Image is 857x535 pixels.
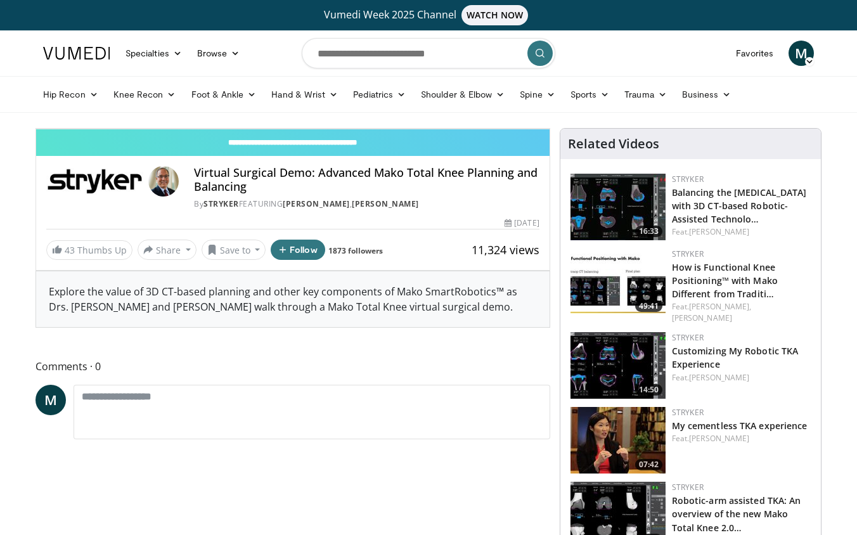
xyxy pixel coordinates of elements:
[635,459,662,470] span: 07:42
[672,407,704,418] a: Stryker
[194,198,539,210] div: By FEATURING ,
[65,244,75,256] span: 43
[570,332,666,399] img: 26055920-f7a6-407f-820a-2bd18e419f3d.150x105_q85_crop-smart_upscale.jpg
[35,385,66,415] a: M
[617,82,674,107] a: Trauma
[672,482,704,493] a: Stryker
[728,41,781,66] a: Favorites
[283,198,350,209] a: [PERSON_NAME]
[352,198,419,209] a: [PERSON_NAME]
[672,261,778,300] a: How is Functional Knee Positioning™ with Mako Different from Traditi…
[689,301,751,312] a: [PERSON_NAME],
[194,166,539,193] h4: Virtual Surgical Demo: Advanced Mako Total Knee Planning and Balancing
[570,248,666,315] a: 49:41
[36,271,550,327] div: Explore the value of 3D CT-based planning and other key components of Mako SmartRobotics™ as Drs....
[202,240,266,260] button: Save to
[672,332,704,343] a: Stryker
[570,248,666,315] img: ffdd9326-d8c6-4f24-b7c0-24c655ed4ab2.150x105_q85_crop-smart_upscale.jpg
[672,226,811,238] div: Feat.
[672,186,807,225] a: Balancing the [MEDICAL_DATA] with 3D CT-based Robotic-Assisted Technolo…
[689,226,749,237] a: [PERSON_NAME]
[264,82,345,107] a: Hand & Wrist
[672,174,704,184] a: Stryker
[635,300,662,312] span: 49:41
[302,38,555,68] input: Search topics, interventions
[505,217,539,229] div: [DATE]
[570,174,666,240] img: aececb5f-a7d6-40bb-96d9-26cdf3a45450.150x105_q85_crop-smart_upscale.jpg
[46,240,132,260] a: 43 Thumbs Up
[138,240,197,260] button: Share
[328,245,383,256] a: 1873 followers
[570,174,666,240] a: 16:33
[672,248,704,259] a: Stryker
[35,358,550,375] span: Comments 0
[43,47,110,60] img: VuMedi Logo
[472,242,539,257] span: 11,324 views
[570,407,666,474] a: 07:42
[118,41,190,66] a: Specialties
[45,5,812,25] a: Vumedi Week 2025 ChannelWATCH NOW
[689,372,749,383] a: [PERSON_NAME]
[184,82,264,107] a: Foot & Ankle
[674,82,739,107] a: Business
[568,136,659,151] h4: Related Videos
[461,5,529,25] span: WATCH NOW
[148,166,179,197] img: Avatar
[570,332,666,399] a: 14:50
[689,433,749,444] a: [PERSON_NAME]
[635,384,662,396] span: 14:50
[203,198,239,209] a: Stryker
[413,82,512,107] a: Shoulder & Elbow
[345,82,413,107] a: Pediatrics
[635,226,662,237] span: 16:33
[789,41,814,66] a: M
[672,372,811,384] div: Feat.
[35,82,106,107] a: Hip Recon
[271,240,325,260] button: Follow
[672,433,811,444] div: Feat.
[672,420,808,432] a: My cementless TKA experience
[672,313,732,323] a: [PERSON_NAME]
[563,82,617,107] a: Sports
[672,301,811,324] div: Feat.
[672,345,799,370] a: Customizing My Robotic TKA Experience
[106,82,184,107] a: Knee Recon
[46,166,143,197] img: Stryker
[512,82,562,107] a: Spine
[190,41,248,66] a: Browse
[672,494,801,533] a: Robotic-arm assisted TKA: An overview of the new Mako Total Knee 2.0…
[570,407,666,474] img: 4b492601-1f86-4970-ad60-0382e120d266.150x105_q85_crop-smart_upscale.jpg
